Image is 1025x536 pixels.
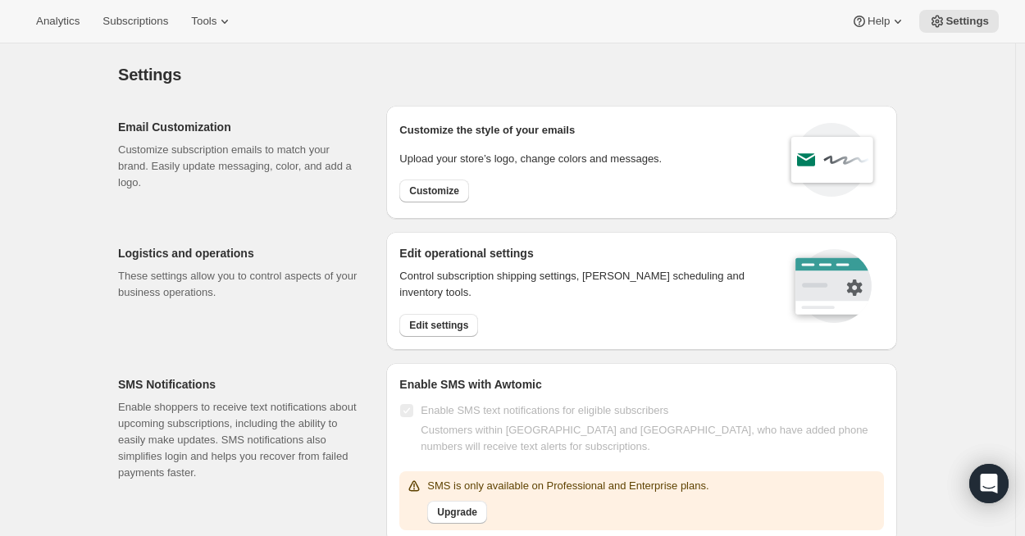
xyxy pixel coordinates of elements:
div: Open Intercom Messenger [969,464,1009,503]
h2: Enable SMS with Awtomic [399,376,884,393]
p: Upload your store’s logo, change colors and messages. [399,151,662,167]
p: Enable shoppers to receive text notifications about upcoming subscriptions, including the ability... [118,399,360,481]
p: Control subscription shipping settings, [PERSON_NAME] scheduling and inventory tools. [399,268,766,301]
h2: Logistics and operations [118,245,360,261]
p: Customize subscription emails to match your brand. Easily update messaging, color, and add a logo. [118,142,360,191]
h2: Edit operational settings [399,245,766,261]
span: Tools [191,15,216,28]
span: Subscriptions [102,15,168,28]
span: Enable SMS text notifications for eligible subscribers [421,404,668,416]
span: Edit settings [409,319,468,332]
span: Analytics [36,15,80,28]
p: SMS is only available on Professional and Enterprise plans. [427,478,708,494]
p: Customize the style of your emails [399,122,575,139]
button: Subscriptions [93,10,178,33]
span: Customers within [GEOGRAPHIC_DATA] and [GEOGRAPHIC_DATA], who have added phone numbers will recei... [421,424,868,452]
span: Help [868,15,890,28]
span: Customize [409,184,459,198]
h2: Email Customization [118,119,360,135]
button: Settings [919,10,999,33]
button: Tools [181,10,243,33]
button: Upgrade [427,501,487,524]
span: Upgrade [437,506,477,519]
span: Settings [118,66,181,84]
p: These settings allow you to control aspects of your business operations. [118,268,360,301]
span: Settings [945,15,989,28]
button: Edit settings [399,314,478,337]
button: Customize [399,179,469,202]
button: Analytics [26,10,89,33]
button: Help [841,10,916,33]
h2: SMS Notifications [118,376,360,393]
